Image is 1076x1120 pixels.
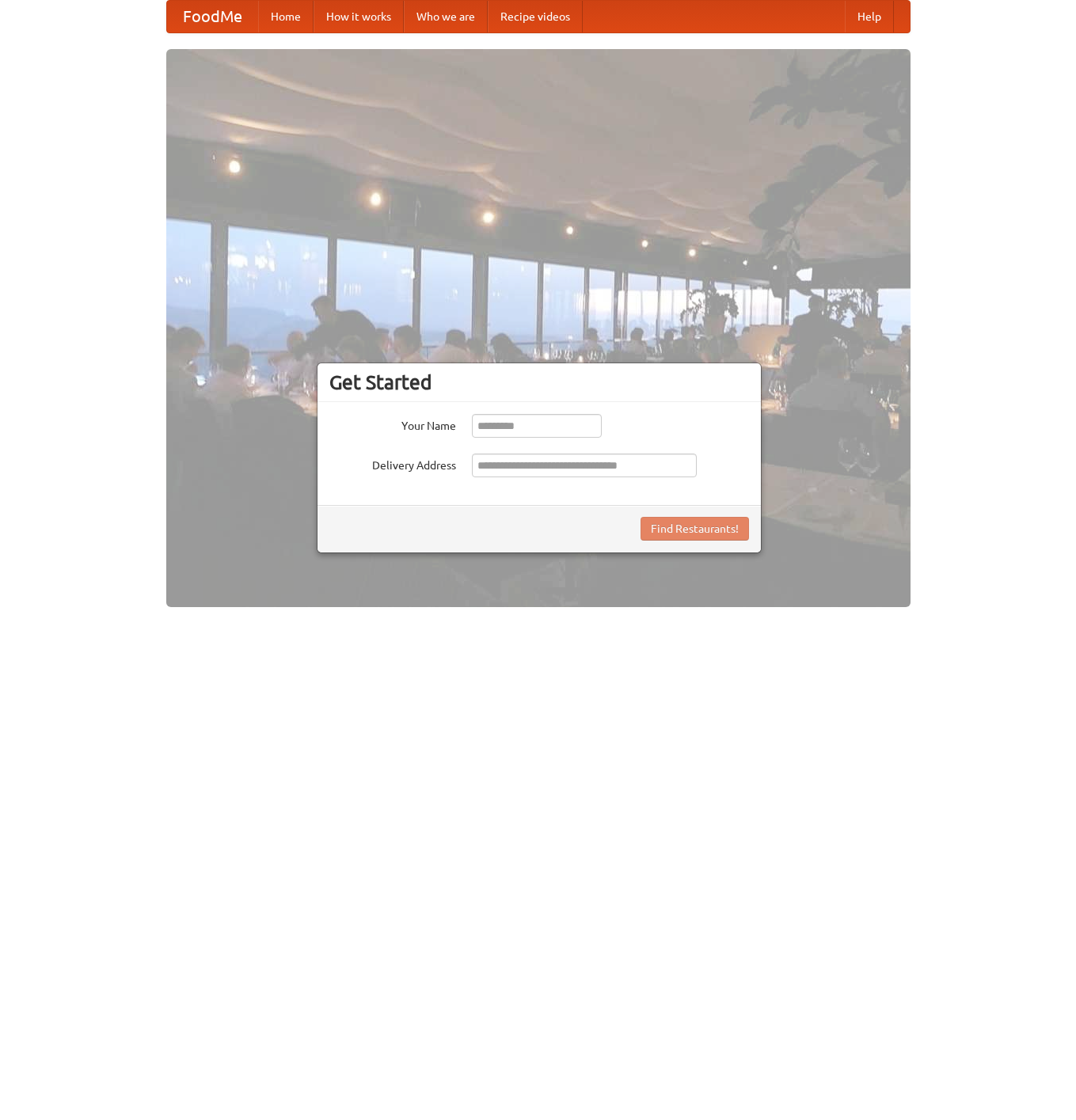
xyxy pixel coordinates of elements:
[329,370,749,394] h3: Get Started
[845,1,894,32] a: Help
[329,414,456,434] label: Your Name
[488,1,583,32] a: Recipe videos
[641,517,749,541] button: Find Restaurants!
[167,1,258,32] a: FoodMe
[258,1,314,32] a: Home
[314,1,404,32] a: How it works
[329,454,456,473] label: Delivery Address
[404,1,488,32] a: Who we are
